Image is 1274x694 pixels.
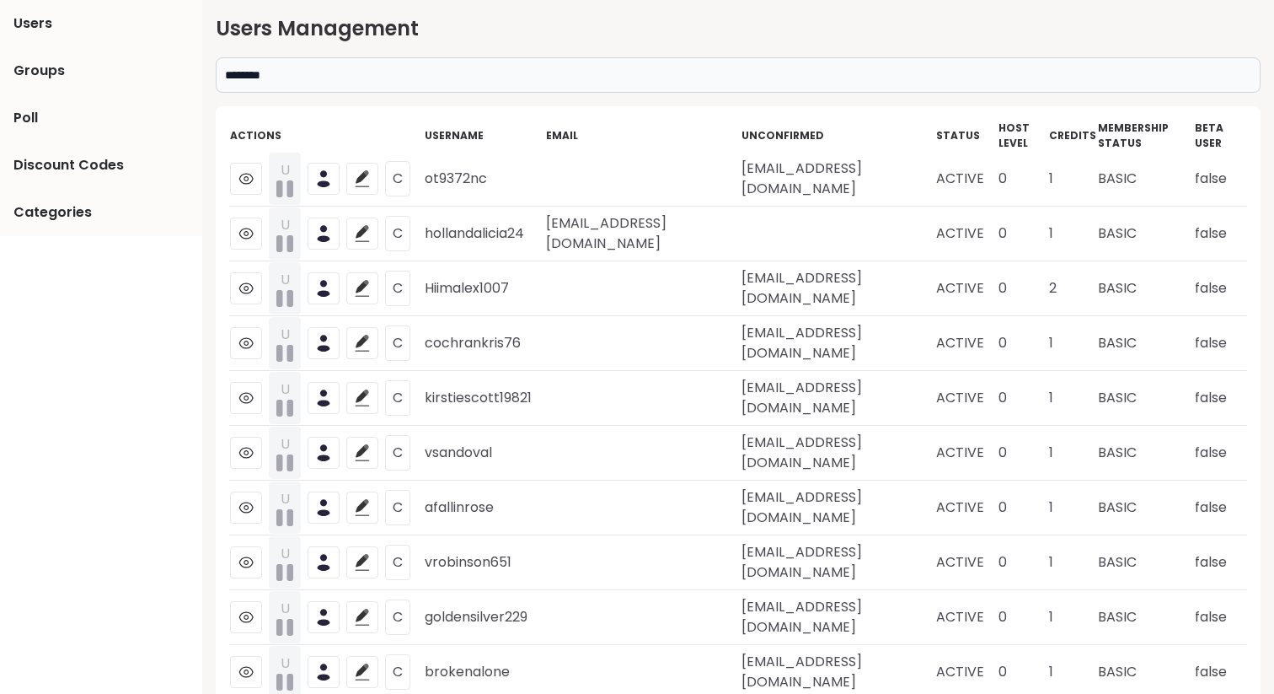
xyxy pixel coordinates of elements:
[13,155,124,175] span: Discount Codes
[741,590,936,645] td: [EMAIL_ADDRESS][DOMAIN_NAME]
[424,590,545,645] td: goldensilver229
[216,13,1261,44] h2: Users Management
[269,317,301,369] button: U
[1194,261,1247,316] td: false
[1194,207,1247,261] td: false
[998,535,1047,590] td: 0
[1097,535,1194,590] td: BASIC
[935,371,998,426] td: ACTIVE
[1194,481,1247,535] td: false
[1097,590,1194,645] td: BASIC
[1097,481,1194,535] td: BASIC
[424,481,545,535] td: afallinrose
[935,426,998,481] td: ACTIVE
[1194,426,1247,481] td: false
[269,536,301,589] button: U
[13,202,92,223] span: Categories
[1048,316,1097,371] td: 1
[385,380,410,416] button: C
[13,13,52,34] span: Users
[269,427,301,479] button: U
[385,271,410,306] button: C
[1048,207,1097,261] td: 1
[1097,152,1194,207] td: BASIC
[1194,152,1247,207] td: false
[998,481,1047,535] td: 0
[424,152,545,207] td: ot9372nc
[1194,535,1247,590] td: false
[1048,590,1097,645] td: 1
[935,207,998,261] td: ACTIVE
[741,481,936,535] td: [EMAIL_ADDRESS][DOMAIN_NAME]
[741,120,936,152] th: Unconfirmed
[935,261,998,316] td: ACTIVE
[1194,590,1247,645] td: false
[545,207,741,261] td: [EMAIL_ADDRESS][DOMAIN_NAME]
[935,120,998,152] th: Status
[998,590,1047,645] td: 0
[269,207,301,260] button: U
[424,120,545,152] th: Username
[1048,426,1097,481] td: 1
[269,481,301,534] button: U
[1194,371,1247,426] td: false
[741,316,936,371] td: [EMAIL_ADDRESS][DOMAIN_NAME]
[1048,481,1097,535] td: 1
[424,535,545,590] td: vrobinson651
[741,152,936,207] td: [EMAIL_ADDRESS][DOMAIN_NAME]
[741,261,936,316] td: [EMAIL_ADDRESS][DOMAIN_NAME]
[1097,316,1194,371] td: BASIC
[424,207,545,261] td: hollandalicia24
[1097,120,1194,152] th: Membership Status
[935,152,998,207] td: ACTIVE
[998,207,1047,261] td: 0
[545,120,741,152] th: Email
[1048,120,1097,152] th: credits
[424,371,545,426] td: kirstiescott19821
[385,600,410,635] button: C
[385,654,410,690] button: C
[1097,371,1194,426] td: BASIC
[998,371,1047,426] td: 0
[1097,261,1194,316] td: BASIC
[385,490,410,525] button: C
[1048,535,1097,590] td: 1
[269,372,301,424] button: U
[269,591,301,643] button: U
[1048,371,1097,426] td: 1
[385,161,410,196] button: C
[998,120,1047,152] th: Host Level
[1194,316,1247,371] td: false
[13,61,65,81] span: Groups
[998,426,1047,481] td: 0
[424,316,545,371] td: cochrankris76
[998,261,1047,316] td: 0
[1097,207,1194,261] td: BASIC
[741,426,936,481] td: [EMAIL_ADDRESS][DOMAIN_NAME]
[13,108,38,128] span: Poll
[385,435,410,471] button: C
[998,152,1047,207] td: 0
[741,371,936,426] td: [EMAIL_ADDRESS][DOMAIN_NAME]
[385,325,410,361] button: C
[424,261,545,316] td: Hiimalex1007
[229,120,424,152] th: Actions
[1048,152,1097,207] td: 1
[1048,261,1097,316] td: 2
[1097,426,1194,481] td: BASIC
[935,590,998,645] td: ACTIVE
[935,535,998,590] td: ACTIVE
[998,316,1047,371] td: 0
[269,262,301,315] button: U
[385,216,410,251] button: C
[424,426,545,481] td: vsandoval
[385,545,410,580] button: C
[935,316,998,371] td: ACTIVE
[741,535,936,590] td: [EMAIL_ADDRESS][DOMAIN_NAME]
[935,481,998,535] td: ACTIVE
[269,153,301,205] button: U
[1194,120,1247,152] th: Beta User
